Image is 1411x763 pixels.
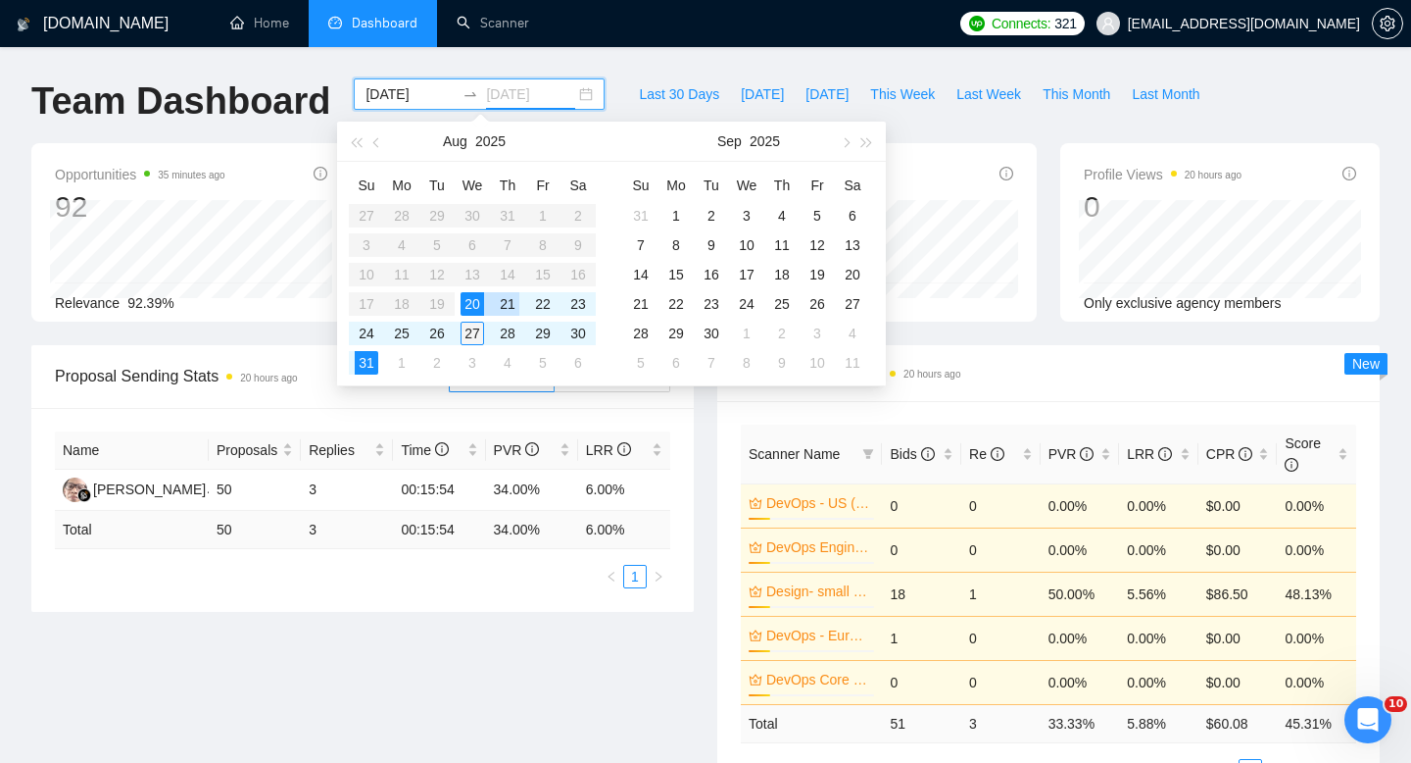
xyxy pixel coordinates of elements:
td: 18 [882,572,961,616]
a: setting [1372,16,1403,31]
span: 92.39% [127,295,173,311]
button: [DATE] [730,78,795,110]
a: 1 [624,566,646,587]
td: 50 [209,511,301,549]
td: 34.00% [486,470,578,511]
div: 5 [805,204,829,228]
div: 4 [496,351,519,375]
img: gigradar-bm.png [77,488,91,502]
input: Start date [365,83,455,105]
td: 2025-08-27 [455,319,490,348]
td: 00:15:54 [393,470,485,511]
span: info-circle [1080,447,1094,461]
td: 6.00% [578,470,670,511]
a: searchScanner [457,15,529,31]
td: 2025-10-02 [764,319,800,348]
div: 15 [664,263,688,286]
span: LRR [586,442,631,458]
td: 2025-09-29 [658,319,694,348]
span: to [462,86,478,102]
th: Tu [419,170,455,201]
div: 6 [664,351,688,375]
td: 2025-08-30 [560,319,596,348]
td: 6.00 % [578,511,670,549]
div: 17 [735,263,758,286]
td: 0.00% [1119,660,1198,704]
td: 2025-10-07 [694,348,729,378]
td: $0.00 [1198,528,1278,572]
span: Only exclusive agency members [1084,295,1282,311]
td: $86.50 [1198,572,1278,616]
button: 2025 [750,122,780,161]
td: 0.00% [1277,616,1356,660]
input: End date [486,83,575,105]
td: 2025-10-01 [729,319,764,348]
td: 2025-10-10 [800,348,835,378]
a: DevOps - US (no budget) [766,492,870,514]
div: 26 [425,322,449,345]
th: We [729,170,764,201]
span: left [606,571,617,583]
div: 6 [841,204,864,228]
div: 10 [735,233,758,257]
th: Th [490,170,525,201]
td: 2025-09-22 [658,289,694,319]
td: 0.00% [1277,528,1356,572]
div: 3 [461,351,484,375]
div: 8 [735,351,758,375]
div: 2 [700,204,723,228]
td: 2025-09-11 [764,230,800,260]
td: 2025-09-01 [384,348,419,378]
td: 0.00% [1277,483,1356,528]
span: Last Month [1132,83,1199,105]
td: 5.88 % [1119,704,1198,742]
a: DevOps Engineering (no budget) [766,536,870,558]
td: 2025-09-03 [729,201,764,230]
span: info-circle [921,447,935,461]
td: 2025-09-14 [623,260,658,289]
td: 2025-09-20 [835,260,870,289]
td: 2025-08-25 [384,319,419,348]
span: 321 [1054,13,1076,34]
button: left [600,565,623,588]
div: 22 [664,292,688,316]
span: info-circle [617,442,631,456]
td: 0 [882,528,961,572]
td: 2025-08-23 [560,289,596,319]
span: Proposals [217,439,278,461]
td: 2025-09-02 [694,201,729,230]
th: Su [623,170,658,201]
span: PVR [494,442,540,458]
td: 5.56% [1119,572,1198,616]
span: Profile Views [1084,163,1241,186]
span: info-circle [1239,447,1252,461]
td: $0.00 [1198,616,1278,660]
div: 30 [566,322,590,345]
div: 10 [805,351,829,375]
td: 1 [882,616,961,660]
td: 2025-08-21 [490,289,525,319]
td: 2025-09-25 [764,289,800,319]
span: crown [749,629,762,642]
td: 0.00% [1041,528,1120,572]
td: 33.33 % [1041,704,1120,742]
div: 92 [55,188,225,226]
span: filter [862,448,874,460]
span: info-circle [1342,167,1356,180]
span: PVR [1048,446,1095,462]
td: 2025-10-06 [658,348,694,378]
td: 3 [301,470,393,511]
span: [DATE] [741,83,784,105]
div: 1 [735,322,758,345]
span: info-circle [991,447,1004,461]
td: 2025-09-30 [694,319,729,348]
td: $0.00 [1198,483,1278,528]
td: 2025-09-17 [729,260,764,289]
td: 0 [961,483,1041,528]
th: Sa [835,170,870,201]
td: $0.00 [1198,660,1278,704]
span: [DATE] [805,83,849,105]
td: 2025-09-09 [694,230,729,260]
button: Aug [443,122,467,161]
td: 2025-09-19 [800,260,835,289]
